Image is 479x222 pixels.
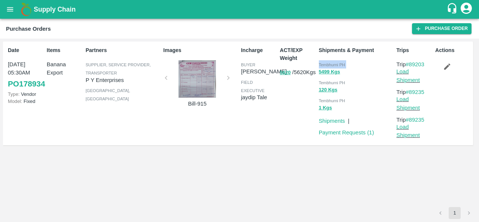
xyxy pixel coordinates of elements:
[460,1,473,17] div: account of current user
[446,3,460,16] div: customer-support
[412,23,472,34] a: Purchase Order
[319,68,340,76] button: 5499 Kgs
[241,93,277,101] p: jaydip Tale
[47,46,83,54] p: Items
[241,67,287,76] p: [PERSON_NAME]
[169,100,225,108] p: Bill-915
[280,46,316,62] p: ACT/EXP Weight
[345,114,350,125] div: |
[319,98,345,103] span: Tembhurni PH
[319,104,332,112] button: 1 Kgs
[280,68,316,77] p: / 5620 Kgs
[319,86,338,94] button: 120 Kgs
[1,1,19,18] button: open drawer
[8,77,45,91] a: PO178934
[433,207,476,219] nav: pagination navigation
[8,98,22,104] span: Model:
[396,60,432,69] p: Trip
[8,46,44,54] p: Date
[319,63,345,67] span: Tembhurni PH
[8,91,19,97] span: Type:
[406,117,424,123] a: #89235
[241,63,255,67] span: buyer
[406,89,424,95] a: #89235
[396,96,420,110] a: Load Shipment
[406,61,424,67] a: #89203
[163,46,238,54] p: Images
[34,4,446,15] a: Supply Chain
[19,2,34,17] img: logo
[47,60,83,77] p: Banana Export
[8,60,44,77] p: [DATE] 05:30AM
[396,46,432,54] p: Trips
[435,46,471,54] p: Actions
[241,80,265,93] span: field executive
[396,69,420,83] a: Load Shipment
[396,116,432,124] p: Trip
[319,46,394,54] p: Shipments & Payment
[319,118,345,124] a: Shipments
[8,98,44,105] p: Fixed
[6,24,51,34] div: Purchase Orders
[319,80,345,85] span: Tembhurni PH
[86,88,130,101] span: [GEOGRAPHIC_DATA] , [GEOGRAPHIC_DATA]
[86,46,161,54] p: Partners
[8,91,44,98] p: Vendor
[396,88,432,96] p: Trip
[86,76,161,84] p: P Y Enterprises
[396,124,420,138] a: Load Shipment
[280,69,291,77] button: 5620
[241,46,277,54] p: Incharge
[86,63,151,75] span: Supplier, Service Provider, Transporter
[319,130,374,136] a: Payment Requests (1)
[449,207,461,219] button: page 1
[34,6,76,13] b: Supply Chain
